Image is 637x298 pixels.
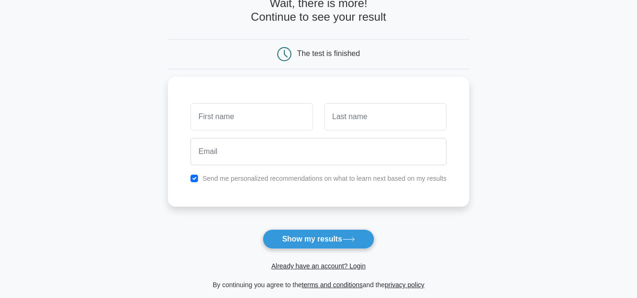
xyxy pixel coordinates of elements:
a: Already have an account? Login [271,262,365,270]
a: terms and conditions [302,281,363,289]
input: Last name [324,103,447,130]
input: Email [190,138,447,165]
div: The test is finished [297,49,360,57]
input: First name [190,103,313,130]
a: privacy policy [385,281,424,289]
label: Send me personalized recommendations on what to learn next based on my results [202,175,447,182]
button: Show my results [263,229,374,249]
div: By continuing you agree to the and the [162,279,475,290]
